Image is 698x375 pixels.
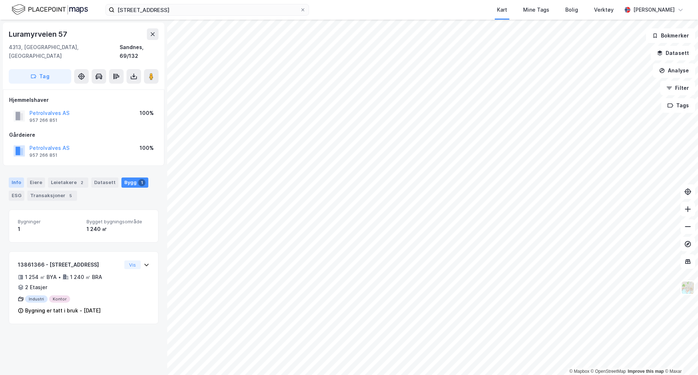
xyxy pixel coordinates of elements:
a: Mapbox [569,369,589,374]
button: Tag [9,69,71,84]
div: 2 [78,179,85,186]
button: Analyse [653,63,695,78]
div: 1 254 ㎡ BYA [25,273,57,282]
button: Tags [661,98,695,113]
div: Hjemmelshaver [9,96,158,104]
button: Vis [124,260,141,269]
div: Leietakere [48,177,88,188]
div: Gårdeiere [9,131,158,139]
div: Sandnes, 69/132 [120,43,159,60]
div: Luramyrveien 57 [9,28,69,40]
div: 100% [140,109,154,117]
div: 2 Etasjer [25,283,47,292]
div: 4313, [GEOGRAPHIC_DATA], [GEOGRAPHIC_DATA] [9,43,120,60]
div: Bolig [565,5,578,14]
div: ESG [9,191,24,201]
img: logo.f888ab2527a4732fd821a326f86c7f29.svg [12,3,88,16]
div: Mine Tags [523,5,549,14]
button: Datasett [651,46,695,60]
div: 5 [67,192,74,199]
iframe: Chat Widget [662,340,698,375]
div: Verktøy [594,5,614,14]
div: Kart [497,5,507,14]
div: 1 240 ㎡ [87,225,149,234]
button: Filter [660,81,695,95]
div: Datasett [91,177,119,188]
div: 13861366 - [STREET_ADDRESS] [18,260,121,269]
div: 957 266 851 [29,117,57,123]
div: 957 266 851 [29,152,57,158]
div: Eiere [27,177,45,188]
div: Transaksjoner [27,191,77,201]
input: Søk på adresse, matrikkel, gårdeiere, leietakere eller personer [115,4,300,15]
a: OpenStreetMap [591,369,626,374]
div: 100% [140,144,154,152]
div: 1 [18,225,81,234]
div: Info [9,177,24,188]
button: Bokmerker [646,28,695,43]
div: 1 [138,179,145,186]
div: Bygning er tatt i bruk - [DATE] [25,306,101,315]
div: 1 240 ㎡ BRA [70,273,102,282]
span: Bygget bygningsområde [87,219,149,225]
div: Kontrollprogram for chat [662,340,698,375]
div: Bygg [121,177,148,188]
div: [PERSON_NAME] [633,5,675,14]
img: Z [681,281,695,295]
span: Bygninger [18,219,81,225]
div: • [58,274,61,280]
a: Improve this map [628,369,664,374]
